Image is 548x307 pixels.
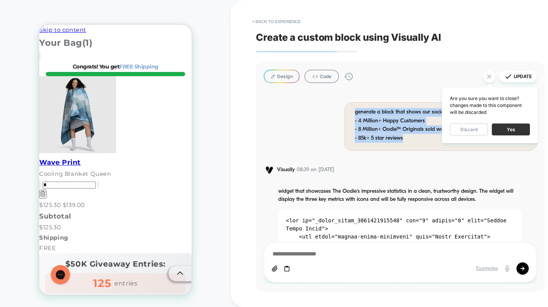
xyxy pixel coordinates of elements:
div: Examples [476,265,498,272]
button: Yes [492,123,530,135]
div: $1 = 1 entry [6,269,146,280]
button: < Back to experience [248,15,304,28]
div: generate a block that shows our social proof: - 4 Million+ Happy Customers - 8 Million+ Oodie™ Or... [355,108,529,143]
div: entries [75,255,98,262]
span: 08:39 on [DATE] [297,167,334,173]
span: Create a custom block using Visually AI [256,32,545,43]
div: 125 [54,253,72,264]
span: $139.00 [23,177,46,184]
span: (1) [43,13,53,23]
span: Visually [277,167,295,173]
img: Visually logo [264,166,275,174]
p: $50K Giveaway Entries: [6,235,146,244]
button: Design [264,70,300,83]
iframe: Gorgias live chat messenger [8,238,35,262]
button: Discard [450,123,488,135]
div: Are you sure you want to close? changes made to this component will be discarded [450,95,530,116]
span: Queen [51,145,72,153]
button: Code [304,70,339,83]
p: widget that showcases The Oodie's impressive statistics in a clean, trustworthy design. The widge... [278,187,522,204]
button: Update [499,71,537,82]
strong: FREE Shipping [80,38,119,45]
